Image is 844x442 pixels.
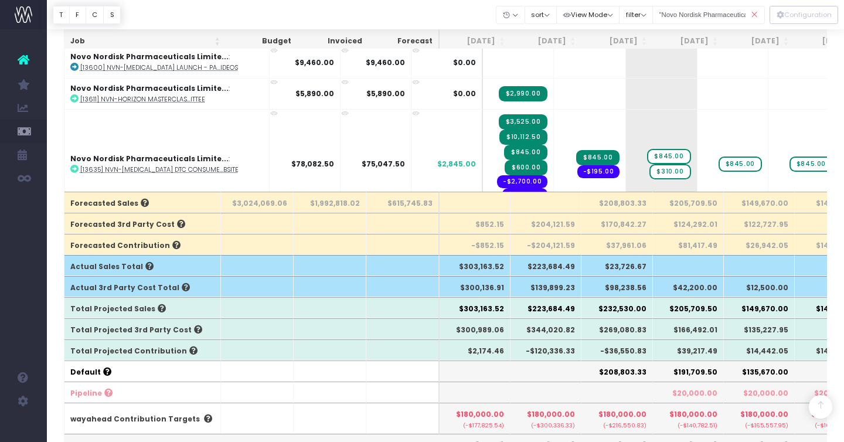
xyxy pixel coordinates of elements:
[511,255,581,276] th: $223,684.49
[581,297,652,318] th: $232,530.00
[511,297,581,318] th: $223,684.49
[724,192,795,213] th: $149,670.00
[653,361,724,382] th: $191,709.50
[440,213,511,234] th: $852.15
[659,420,717,430] small: (-$140,782.51)
[511,30,581,53] th: Sep 25: activate to sort column ascending
[576,150,620,165] span: Streamtime Invoice: INV-5081 – [13635] NVN-Wegovy DTC Consumer Website - Hosting & Maintenance
[724,339,795,361] th: $14,442.05
[502,188,547,201] span: Streamtime order: PO11792 – Neromotion
[297,30,368,53] th: Invoiced
[453,89,476,99] span: $0.00
[789,157,833,172] span: wayahead Sales Forecast Item
[64,361,221,382] th: Default
[366,192,440,213] th: $615,745.83
[724,318,795,339] th: $135,227.95
[80,165,239,174] abbr: [13635] NVN-Wegovy DTC Consumer Website
[653,339,724,361] th: $39,217.49
[226,30,297,53] th: Budget
[581,192,652,213] th: $208,803.33
[499,114,547,130] span: Streamtime Invoice: INV-5012 – [13635] NVN-Wegovy DTC Consumer Website
[440,339,511,361] th: $2,174.46
[64,234,221,255] th: Forecasted Contribution
[366,57,405,67] strong: $9,460.00
[724,382,795,403] th: $20,000.00
[511,339,581,361] th: -$120,336.33
[770,6,838,24] button: Configuration
[497,175,547,188] span: Streamtime order: PO11766 – Neromotion
[440,297,511,318] th: $303,163.52
[511,213,581,234] th: $204,121.59
[368,30,440,53] th: Forecast
[70,154,229,164] strong: Novo Nordisk Pharmaceuticals Limite...
[724,213,795,234] th: $122,727.95
[653,382,724,403] th: $20,000.00
[653,192,724,213] th: $205,709.50
[730,420,788,430] small: (-$165,557.95)
[724,276,795,297] th: $12,500.00
[69,6,86,24] button: F
[653,297,724,318] th: $205,709.50
[652,6,765,24] input: Search...
[516,420,575,430] small: (-$300,336.33)
[581,30,652,53] th: Oct 25: activate to sort column ascending
[653,30,724,53] th: Nov 25: activate to sort column ascending
[53,6,121,24] div: Vertical button group
[525,6,557,24] button: sort
[511,276,581,297] th: $139,899.23
[437,159,476,169] span: $2,845.00
[653,213,724,234] th: $124,292.01
[724,30,795,53] th: Dec 25: activate to sort column ascending
[669,409,717,420] span: $180,000.00
[221,192,294,213] th: $3,024,069.06
[581,276,652,297] th: $98,238.56
[64,30,226,53] th: Job: activate to sort column ascending
[511,234,581,255] th: -$204,121.59
[64,255,221,276] th: Actual Sales Total
[291,159,334,169] strong: $78,082.50
[103,6,121,24] button: S
[724,234,795,255] th: $26,942.05
[64,297,221,318] th: Total Projected Sales
[649,164,690,179] span: wayahead Sales Forecast Item
[511,318,581,339] th: $344,020.82
[724,297,795,318] th: $149,670.00
[587,420,646,430] small: (-$216,550.83)
[527,409,575,420] span: $180,000.00
[577,165,620,178] span: Streamtime order: PO11872 – Neromotion
[581,234,652,255] th: $37,961.06
[295,89,334,98] strong: $5,890.00
[581,213,652,234] th: $170,842.27
[366,89,405,98] strong: $5,890.00
[445,420,504,430] small: (-$177,825.54)
[556,6,620,24] button: View Mode
[653,276,724,297] th: $42,200.00
[770,6,838,24] div: Vertical button group
[86,6,104,24] button: C
[80,95,205,104] abbr: [13611] NVN-HORIZON Masterclass Steering Committee
[70,83,229,93] strong: Novo Nordisk Pharmaceuticals Limite...
[64,78,270,109] td: :
[653,234,724,255] th: $81,417.49
[15,419,32,436] img: images/default_profile_image.png
[740,409,788,420] span: $180,000.00
[64,109,270,219] td: :
[505,160,547,175] span: Streamtime Invoice: INV-5015 – [13635] NVN-Wegovy DTC Consumer Website
[581,318,652,339] th: $269,080.83
[64,276,221,297] th: Actual 3rd Party Cost Total
[64,318,221,339] th: Total Projected 3rd Party Cost
[619,6,653,24] button: filter
[724,361,795,382] th: $135,670.00
[362,159,405,169] strong: $75,047.50
[64,46,270,77] td: :
[653,318,724,339] th: $166,492.01
[64,213,221,234] th: Forecasted 3rd Party Cost
[294,192,366,213] th: $1,992,818.02
[295,57,334,67] strong: $9,460.00
[440,255,511,276] th: $303,163.52
[440,318,511,339] th: $300,989.06
[70,198,149,209] span: Forecasted Sales
[440,30,511,53] th: Aug 25: activate to sort column ascending
[499,130,547,145] span: Streamtime Invoice: INV-5013 – [13635] NVN-Wegovy DTC Consumer Website
[598,409,646,420] span: $180,000.00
